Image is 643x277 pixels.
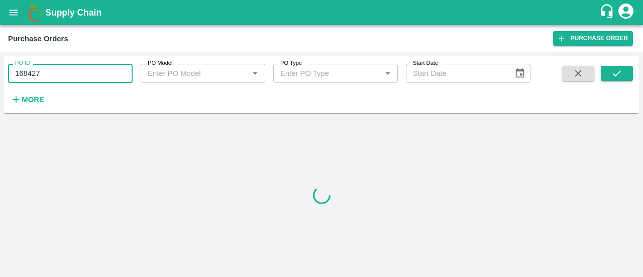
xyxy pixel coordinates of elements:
div: account of current user [617,2,635,23]
label: Start Date [413,59,438,67]
div: Purchase Orders [8,32,68,45]
button: More [8,91,47,108]
input: Enter PO Model [144,67,246,80]
input: Enter PO Type [276,67,378,80]
label: PO Model [148,59,173,67]
label: PO ID [15,59,30,67]
a: Supply Chain [45,6,599,20]
button: Open [381,67,394,80]
label: PO Type [280,59,302,67]
button: open drawer [2,1,25,24]
b: Supply Chain [45,8,101,18]
button: Choose date [510,64,529,83]
strong: More [22,96,44,104]
a: Purchase Order [553,31,633,46]
input: Enter PO ID [8,64,133,83]
input: Start Date [406,64,506,83]
div: customer-support [599,4,617,22]
button: Open [249,67,262,80]
img: logo [25,3,45,23]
